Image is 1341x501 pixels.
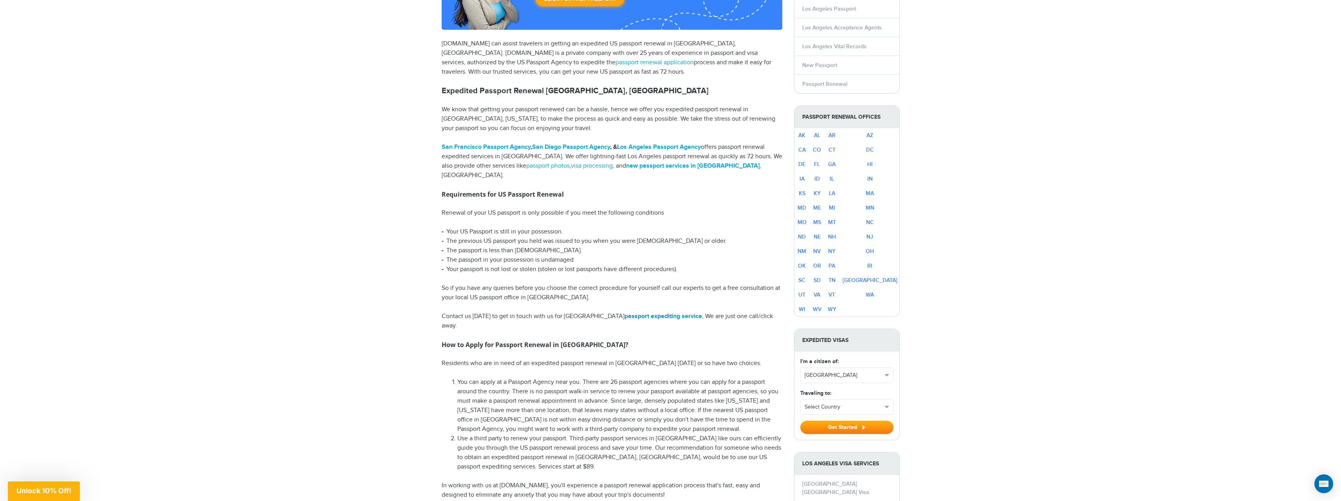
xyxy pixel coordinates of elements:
button: Select Country [801,400,893,414]
p: offers passport renewal expedited services in [GEOGRAPHIC_DATA]. We offer lightning-fast Los Ange... [442,143,782,180]
a: HI [867,161,873,168]
a: Los Angeles Passport [802,5,856,12]
a: ID [814,175,820,182]
a: MI [829,204,835,211]
strong: Expedited Passport Renewal [GEOGRAPHIC_DATA], [GEOGRAPHIC_DATA] [442,86,709,96]
p: Residents who are in need of an expedited passport renewal in [GEOGRAPHIC_DATA] [DATE] or so have... [442,359,782,368]
a: DE [798,161,805,168]
a: passport expediting service [624,313,702,320]
strong: Expedited Visas [794,329,899,351]
a: NY [828,248,836,255]
a: MD [798,204,806,211]
a: VA [814,291,820,298]
a: [GEOGRAPHIC_DATA] [GEOGRAPHIC_DATA] Visa [802,481,869,496]
a: UT [798,291,805,298]
a: NV [813,248,821,255]
strong: Requirements for US Passport Renewal [442,190,564,199]
a: MN [866,204,874,211]
a: MA [866,190,874,197]
a: IN [867,175,873,182]
strong: Passport Renewal Offices [794,106,899,128]
a: VT [828,291,835,298]
a: WY [828,306,836,313]
a: CO [813,147,821,153]
li: Your US Passport is still in your possession. [442,227,782,237]
li: The passport in your possession is undamaged [442,255,782,265]
a: FL [814,161,820,168]
strong: Los Angeles Visa Services [794,452,899,475]
a: OK [798,262,806,269]
a: IL [830,175,834,182]
a: passport photos [526,162,570,170]
a: Los Angeles Acceptance Agents [802,24,882,31]
a: NC [866,219,874,226]
a: NM [798,248,806,255]
p: So if you have any queries before you choose the correct procedure for yourself call our experts ... [442,284,782,302]
a: NH [828,233,836,240]
li: Use a third party to renew your passport. Third-party passport services in [GEOGRAPHIC_DATA] like... [457,434,782,472]
a: KY [814,190,821,197]
a: IA [800,175,805,182]
a: WA [866,291,874,298]
span: Unlock 10% Off! [16,487,71,495]
a: OR [813,262,821,269]
a: KS [799,190,805,197]
a: MO [798,219,807,226]
a: SC [798,277,805,284]
a: Passport Renewal [802,81,847,87]
p: In working with us at [DOMAIN_NAME], you'll experience a passport renewal application process tha... [442,481,782,500]
a: AZ [866,132,873,139]
a: [GEOGRAPHIC_DATA] [843,277,897,284]
a: ND [798,233,806,240]
a: Los Angeles Passport Agency [617,143,701,151]
div: Unlock 10% Off! [8,481,80,501]
a: NE [814,233,821,240]
a: visa processing [571,162,613,170]
a: OH [866,248,874,255]
a: new passport services in [GEOGRAPHIC_DATA] [626,162,760,170]
a: CT [828,147,836,153]
a: AL [814,132,820,139]
a: AK [798,132,805,139]
a: San Diego Passport Agency [532,143,610,151]
span: Select Country [805,403,882,411]
a: MS [813,219,821,226]
p: Contact us [DATE] to get in touch with us for [GEOGRAPHIC_DATA] , We are just one call/click away. [442,312,782,331]
a: CA [798,147,806,153]
div: Open Intercom Messenger [1314,474,1333,493]
a: DC [866,147,874,153]
a: WI [799,306,805,313]
button: Get Started [800,421,893,434]
p: Renewal of your US passport is only possible if you meet the following conditions [442,208,782,218]
li: You can apply at a Passport Agency near you. There are 26 passport agencies where you can apply f... [457,378,782,434]
a: TN [828,277,836,284]
li: The passport is less than [DEMOGRAPHIC_DATA]. [442,246,782,255]
li: Your passport is not lost or stolen (stolen or lost passports have different procedures). [442,265,782,274]
p: [DOMAIN_NAME] can assist travelers in getting an expedited US passport renewal in [GEOGRAPHIC_DAT... [442,39,782,77]
label: Traveling to: [800,389,831,397]
a: RI [867,262,872,269]
strong: , , & [442,143,701,151]
span: [GEOGRAPHIC_DATA] [805,371,882,379]
a: San Francisco Passport Agency [442,143,531,151]
a: ME [813,204,821,211]
p: We know that getting your passport renewed can be a hassle, hence we offer you expedited passport... [442,105,782,133]
a: NJ [866,233,873,240]
a: WV [813,306,821,313]
a: AR [828,132,836,139]
a: Los Angeles Vital Records [802,43,866,50]
li: The previous US passport you held was issued to you when you were [DEMOGRAPHIC_DATA] or older. [442,237,782,246]
strong: How to Apply for Passport Renewal in [GEOGRAPHIC_DATA]? [442,340,628,349]
label: I'm a citizen of: [800,357,839,365]
a: LA [829,190,835,197]
a: New Passport [802,62,837,69]
a: PA [828,262,835,269]
button: [GEOGRAPHIC_DATA] [801,368,893,383]
a: MT [828,219,836,226]
a: passport renewal application [615,59,694,66]
a: SD [814,277,821,284]
a: GA [828,161,836,168]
